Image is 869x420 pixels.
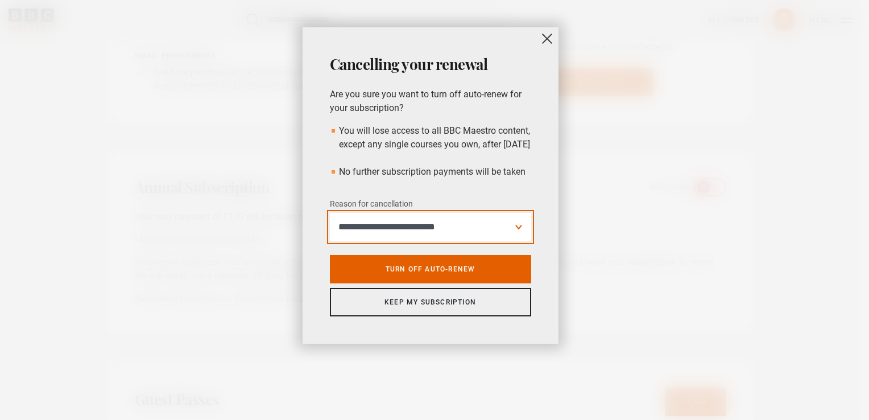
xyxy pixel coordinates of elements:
button: close [536,27,558,50]
li: No further subscription payments will be taken [330,165,531,179]
li: You will lose access to all BBC Maestro content, except any single courses you own, after [DATE] [330,124,531,151]
label: Reason for cancellation [330,197,413,211]
a: Turn off auto-renew [330,255,531,283]
a: Keep my subscription [330,288,531,316]
p: Are you sure you want to turn off auto-renew for your subscription? [330,88,531,115]
h2: Cancelling your renewal [330,55,531,74]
